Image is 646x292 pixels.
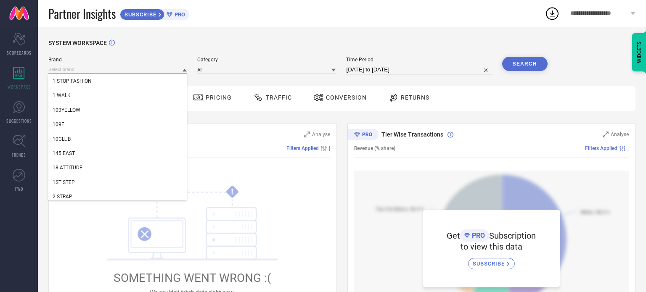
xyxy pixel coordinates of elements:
[53,194,72,200] span: 2 STRAP
[197,57,336,63] span: Category
[326,94,367,101] span: Conversion
[401,94,429,101] span: Returns
[53,165,82,171] span: 18 ATTITUDE
[120,11,159,18] span: SUBSCRIBE
[468,252,515,269] a: SUBSCRIBE
[447,231,460,241] span: Get
[12,152,26,158] span: TRENDS
[502,57,548,71] button: Search
[545,6,560,21] div: Open download list
[53,136,71,142] span: 10CLUB
[286,145,319,151] span: Filters Applied
[48,103,187,117] div: 100YELLOW
[489,231,536,241] span: Subscription
[346,57,491,63] span: Time Period
[8,84,31,90] span: WORKSPACE
[48,88,187,103] div: 1 WALK
[627,145,629,151] span: |
[53,107,80,113] span: 100YELLOW
[347,129,379,142] div: Premium
[7,50,32,56] span: SCORECARDS
[53,179,75,185] span: 1ST STEP
[346,65,491,75] input: Select time period
[603,132,609,137] svg: Zoom
[53,121,64,127] span: 109F
[48,74,187,88] div: 1 STOP FASHION
[48,132,187,146] div: 10CLUB
[53,92,71,98] span: 1 WALK
[354,145,395,151] span: Revenue (% share)
[470,231,485,239] span: PRO
[48,57,187,63] span: Brand
[48,65,187,74] input: Select brand
[48,39,107,46] span: SYSTEM WORKSPACE
[15,186,23,192] span: FWD
[304,132,310,137] svg: Zoom
[48,189,187,204] div: 2 STRAP
[231,187,233,197] tspan: !
[381,131,443,138] span: Tier Wise Transactions
[48,146,187,160] div: 145 EAST
[312,132,330,137] span: Analyse
[48,117,187,132] div: 109F
[266,94,292,101] span: Traffic
[585,145,617,151] span: Filters Applied
[48,160,187,175] div: 18 ATTITUDE
[48,175,187,189] div: 1ST STEP
[6,118,32,124] span: SUGGESTIONS
[473,260,507,267] span: SUBSCRIBE
[329,145,330,151] span: |
[53,150,75,156] span: 145 EAST
[120,7,189,20] a: SUBSCRIBEPRO
[172,11,185,18] span: PRO
[53,78,92,84] span: 1 STOP FASHION
[611,132,629,137] span: Analyse
[48,5,116,22] span: Partner Insights
[461,242,522,252] span: to view this data
[206,94,232,101] span: Pricing
[114,271,271,285] span: SOMETHING WENT WRONG :(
